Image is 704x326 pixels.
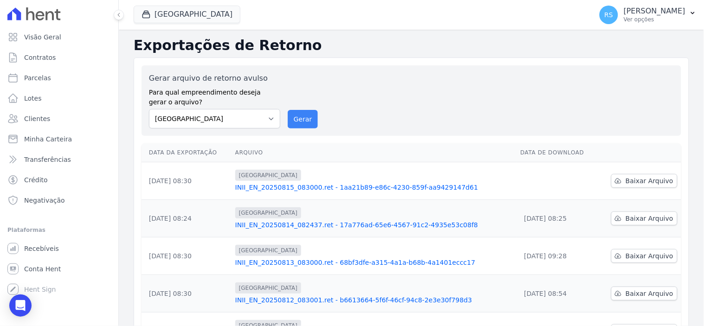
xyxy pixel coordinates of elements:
a: Contratos [4,48,115,67]
label: Gerar arquivo de retorno avulso [149,73,280,84]
span: Visão Geral [24,32,61,42]
span: Minha Carteira [24,134,72,144]
span: Baixar Arquivo [626,251,673,261]
td: [DATE] 08:30 [142,162,232,200]
a: Transferências [4,150,115,169]
th: Data de Download [517,143,598,162]
span: Crédito [24,175,48,185]
p: Ver opções [624,16,685,23]
span: [GEOGRAPHIC_DATA] [235,170,301,181]
a: Clientes [4,109,115,128]
td: [DATE] 08:24 [142,200,232,237]
td: [DATE] 08:54 [517,275,598,313]
td: [DATE] 09:28 [517,237,598,275]
span: Baixar Arquivo [626,176,673,185]
th: Data da Exportação [142,143,232,162]
span: Recebíveis [24,244,59,253]
button: RS [PERSON_NAME] Ver opções [592,2,704,28]
div: Open Intercom Messenger [9,294,32,317]
a: INII_EN_20250813_083000.ret - 68bf3dfe-a315-4a1a-b68b-4a1401eccc17 [235,258,513,267]
th: Arquivo [232,143,517,162]
td: [DATE] 08:30 [142,275,232,313]
span: Baixar Arquivo [626,289,673,298]
a: Baixar Arquivo [611,211,678,225]
a: Lotes [4,89,115,108]
a: Minha Carteira [4,130,115,148]
a: Baixar Arquivo [611,249,678,263]
a: Parcelas [4,69,115,87]
span: Lotes [24,94,42,103]
button: Gerar [288,110,318,128]
label: Para qual empreendimento deseja gerar o arquivo? [149,84,280,107]
span: RS [605,12,614,18]
span: [GEOGRAPHIC_DATA] [235,245,301,256]
span: Negativação [24,196,65,205]
span: Baixar Arquivo [626,214,673,223]
div: Plataformas [7,224,111,236]
a: INII_EN_20250814_082437.ret - 17a776ad-65e6-4567-91c2-4935e53c08f8 [235,220,513,230]
a: Recebíveis [4,239,115,258]
td: [DATE] 08:30 [142,237,232,275]
span: Parcelas [24,73,51,83]
a: INII_EN_20250812_083001.ret - b6613664-5f6f-46cf-94c8-2e3e30f798d3 [235,295,513,305]
a: Baixar Arquivo [611,174,678,188]
span: Contratos [24,53,56,62]
span: Clientes [24,114,50,123]
span: Transferências [24,155,71,164]
a: INII_EN_20250815_083000.ret - 1aa21b89-e86c-4230-859f-aa9429147d61 [235,183,513,192]
a: Crédito [4,171,115,189]
a: Visão Geral [4,28,115,46]
a: Conta Hent [4,260,115,278]
span: [GEOGRAPHIC_DATA] [235,282,301,294]
span: [GEOGRAPHIC_DATA] [235,207,301,218]
p: [PERSON_NAME] [624,6,685,16]
a: Baixar Arquivo [611,287,678,300]
button: [GEOGRAPHIC_DATA] [134,6,240,23]
span: Conta Hent [24,264,61,274]
a: Negativação [4,191,115,210]
h2: Exportações de Retorno [134,37,689,54]
td: [DATE] 08:25 [517,200,598,237]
